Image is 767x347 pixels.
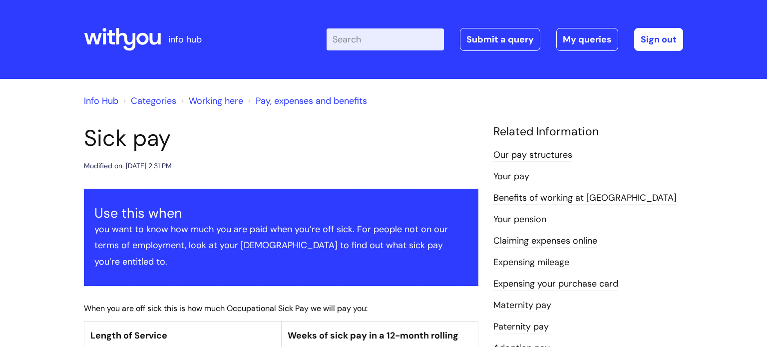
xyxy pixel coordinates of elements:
[493,235,597,248] a: Claiming expenses online
[634,28,683,51] a: Sign out
[327,28,683,51] div: | -
[256,95,367,107] a: Pay, expenses and benefits
[556,28,618,51] a: My queries
[189,95,243,107] a: Working here
[493,170,529,183] a: Your pay
[94,205,468,221] h3: Use this when
[493,192,677,205] a: Benefits of working at [GEOGRAPHIC_DATA]
[84,303,368,314] span: When you are off sick this is how much Occupational Sick Pay we will pay you:
[246,93,367,109] li: Pay, expenses and benefits
[121,93,176,109] li: Solution home
[131,95,176,107] a: Categories
[84,160,172,172] div: Modified on: [DATE] 2:31 PM
[168,31,202,47] p: info hub
[493,321,549,334] a: Paternity pay
[94,221,468,270] p: you want to know how much you are paid when you’re off sick. For people not on our terms of emplo...
[493,256,569,269] a: Expensing mileage
[493,278,618,291] a: Expensing your purchase card
[84,125,478,152] h1: Sick pay
[493,213,546,226] a: Your pension
[493,299,551,312] a: Maternity pay
[179,93,243,109] li: Working here
[327,28,444,50] input: Search
[84,95,118,107] a: Info Hub
[493,125,683,139] h4: Related Information
[493,149,572,162] a: Our pay structures
[460,28,540,51] a: Submit a query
